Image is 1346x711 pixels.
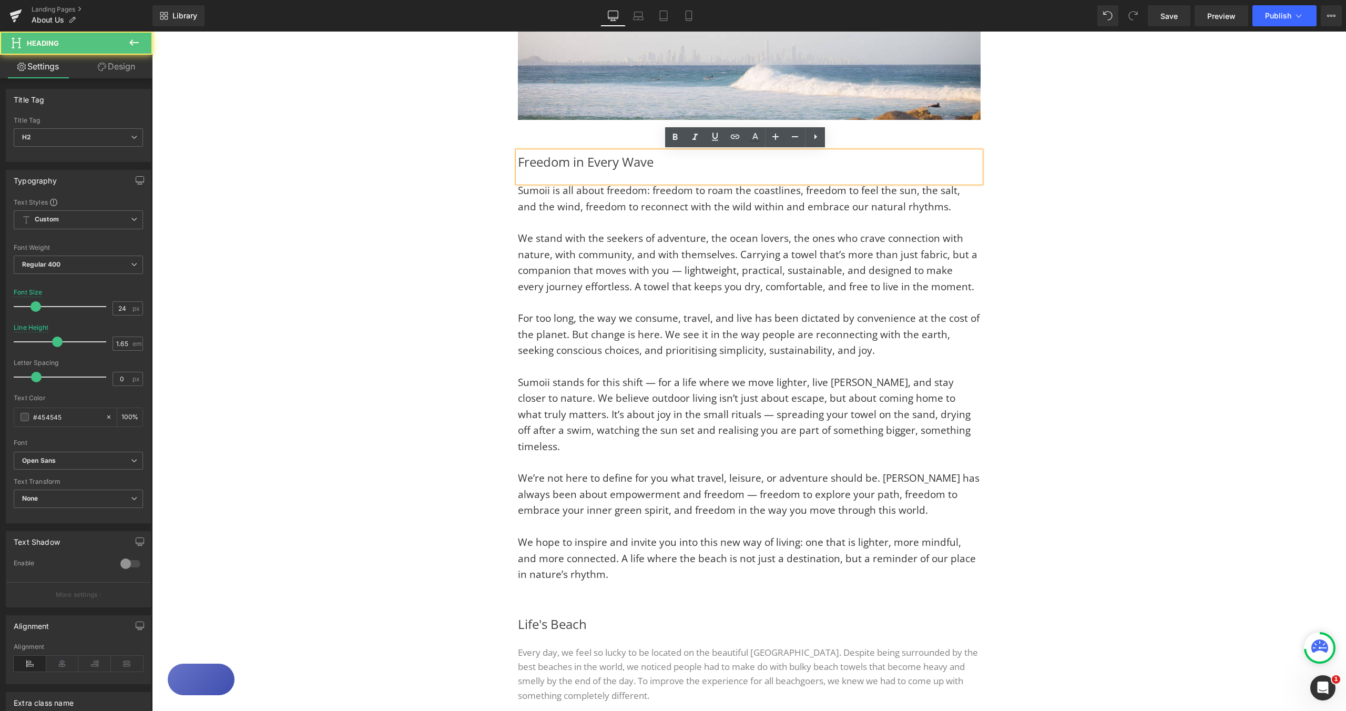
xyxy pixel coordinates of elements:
span: em [132,340,141,347]
span: About Us [32,16,64,24]
div: Text Styles [14,198,143,206]
span: Preview [1207,11,1236,22]
b: Regular 400 [22,260,61,268]
div: % [117,408,142,426]
a: Tablet [651,5,676,26]
span: We’re not here to define for you what travel, leisure, or adventure should be. [PERSON_NAME] has ... [366,440,828,485]
b: Custom [35,215,59,224]
a: Design [78,55,155,78]
div: Line Height [14,324,48,331]
div: Text Shadow [14,532,60,546]
a: New Library [152,5,205,26]
div: Extra class name [14,693,74,707]
div: Enable [14,559,110,570]
span: Library [172,11,197,21]
div: Alignment [14,616,49,631]
p: More settings [56,590,98,600]
h2: Freedom in Every Wave [366,120,829,141]
span: Save [1160,11,1178,22]
span: We hope to inspire and invite you into this new way of living: one that is lighter, more mindful,... [366,504,824,550]
div: Typography [14,170,57,185]
button: Rewards [16,632,83,664]
button: More settings [6,582,150,607]
button: Redo [1123,5,1144,26]
a: Laptop [626,5,651,26]
a: Desktop [600,5,626,26]
span: Sumoii stands for this shift — for a life where we move lighter, live [PERSON_NAME], and stay clo... [366,344,819,422]
input: Color [33,411,100,423]
div: Title Tag [14,117,143,124]
a: Preview [1195,5,1248,26]
font: Every day, we feel so lucky to be located on the beautiful [GEOGRAPHIC_DATA]. Despite being surro... [366,615,826,670]
div: Text Color [14,394,143,402]
a: Mobile [676,5,701,26]
span: Sumoii is all about freedom: freedom to roam the coastlines, freedom to feel the sun, the salt, a... [366,152,808,181]
div: Font Size [14,289,43,296]
div: Title Tag [14,89,45,104]
span: px [132,305,141,312]
button: Undo [1097,5,1118,26]
a: Landing Pages [32,5,152,14]
button: Publish [1252,5,1317,26]
h2: Life's Beach [366,582,829,603]
span: We stand with the seekers of adventure, the ocean lovers, the ones who crave connection with natu... [366,200,825,261]
span: For too long, the way we consume, travel, and live has been dictated by convenience at the cost o... [366,280,828,326]
span: 1 [1332,675,1340,684]
b: None [22,494,38,502]
div: Font [14,439,143,446]
div: Text Transform [14,478,143,485]
iframe: Intercom live chat [1310,675,1335,700]
span: px [132,375,141,382]
button: More [1321,5,1342,26]
div: Alignment [14,643,143,651]
span: Heading [27,39,59,47]
i: Open Sans [22,456,56,465]
span: Publish [1265,12,1291,20]
div: Font Weight [14,244,143,251]
div: Letter Spacing [14,359,143,367]
b: H2 [22,133,31,141]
